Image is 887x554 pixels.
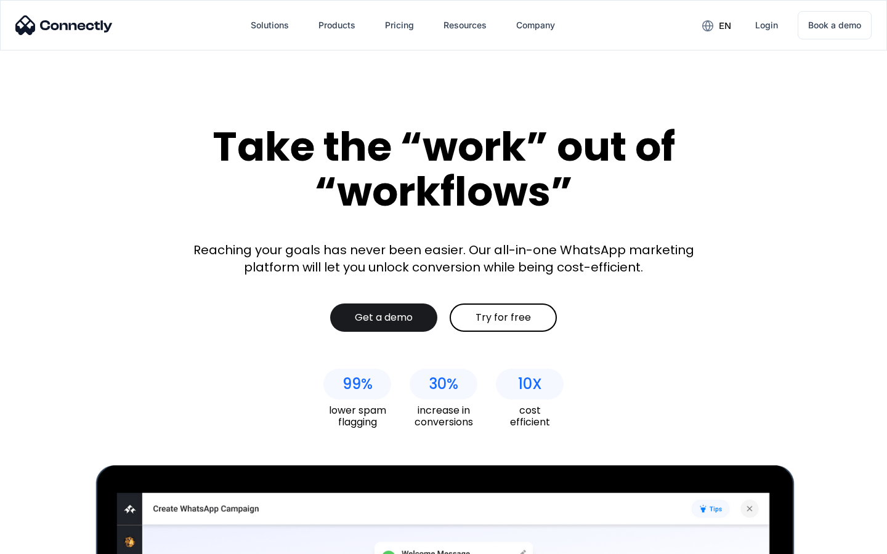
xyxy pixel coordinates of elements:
[719,17,731,34] div: en
[15,15,113,35] img: Connectly Logo
[375,10,424,40] a: Pricing
[443,17,487,34] div: Resources
[385,17,414,34] div: Pricing
[355,311,413,324] div: Get a demo
[518,375,542,393] div: 10X
[450,303,557,332] a: Try for free
[342,375,373,393] div: 99%
[410,404,477,428] div: increase in conversions
[25,532,74,550] ul: Language list
[429,375,458,393] div: 30%
[745,10,788,40] a: Login
[166,124,721,214] div: Take the “work” out of “workflows”
[516,17,555,34] div: Company
[496,404,564,428] div: cost efficient
[318,17,355,34] div: Products
[12,532,74,550] aside: Language selected: English
[185,241,702,276] div: Reaching your goals has never been easier. Our all-in-one WhatsApp marketing platform will let yo...
[323,404,391,428] div: lower spam flagging
[755,17,778,34] div: Login
[798,11,872,39] a: Book a demo
[330,303,437,332] a: Get a demo
[476,311,531,324] div: Try for free
[251,17,289,34] div: Solutions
